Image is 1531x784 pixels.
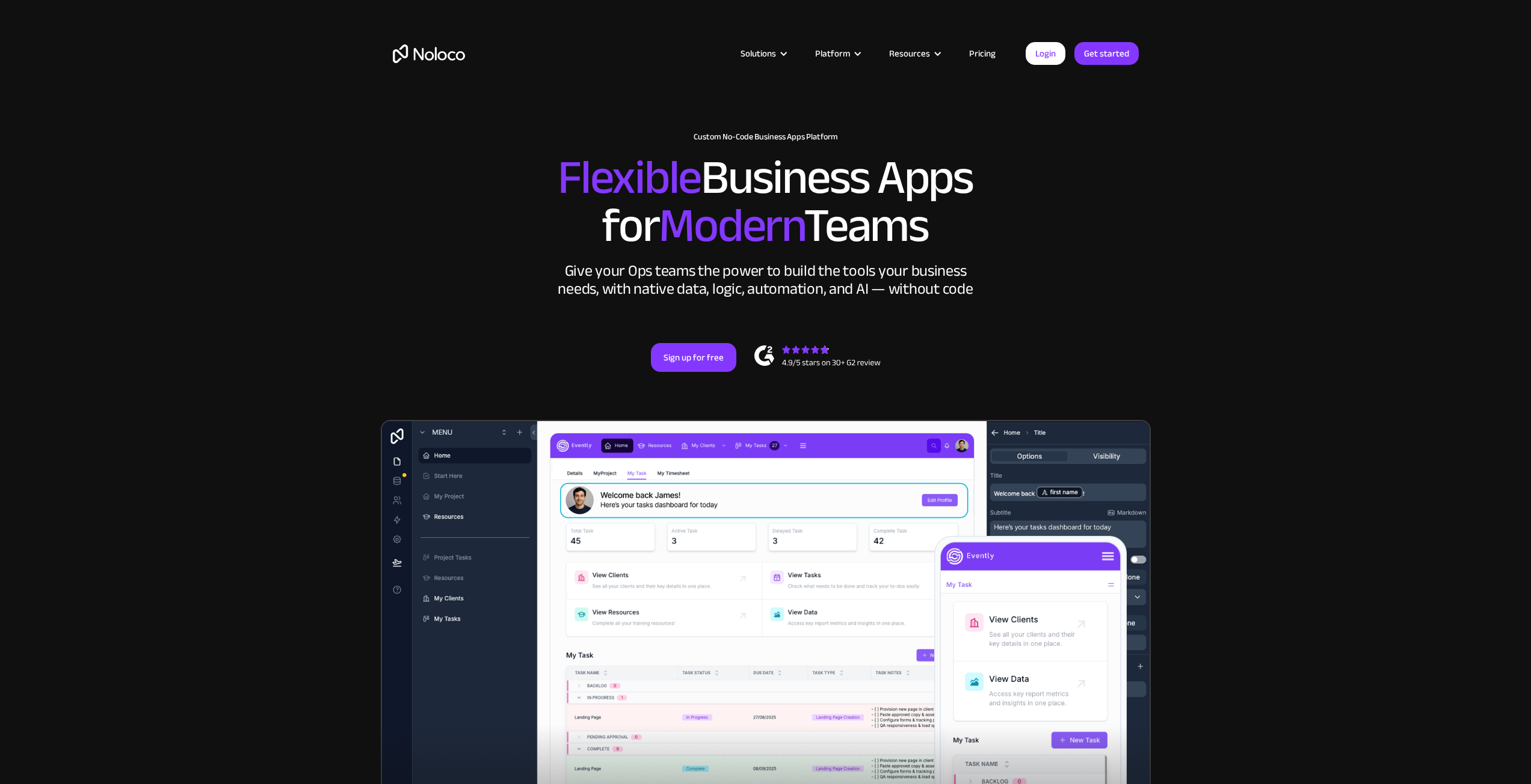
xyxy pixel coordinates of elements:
a: Sign up for free [651,343,736,372]
a: Pricing [954,46,1011,61]
h1: Custom No-Code Business Apps Platform [393,132,1139,142]
h2: Business Apps for Teams [393,154,1139,250]
a: Get started [1074,42,1139,65]
div: Platform [800,46,874,61]
span: Modern [659,181,804,270]
div: Solutions [725,46,800,61]
div: Resources [874,46,954,61]
div: Resources [889,46,930,61]
a: home [393,44,465,63]
div: Platform [815,46,850,61]
span: Flexible [558,133,701,222]
div: Give your Ops teams the power to build the tools your business needs, with native data, logic, au... [555,262,976,298]
div: Solutions [741,46,776,61]
a: Login [1026,42,1065,65]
